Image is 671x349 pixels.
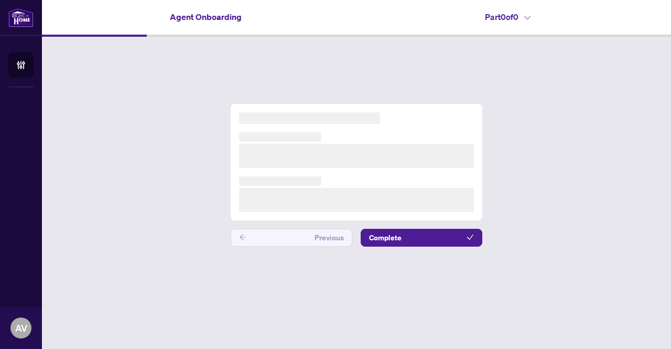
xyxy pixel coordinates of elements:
[369,229,402,246] span: Complete
[485,10,531,23] h4: Part 0 of 0
[15,321,27,335] span: AV
[467,234,474,241] span: check
[8,8,34,27] img: logo
[361,229,482,247] button: Complete
[231,229,352,247] button: Previous
[170,10,242,23] h4: Agent Onboarding
[629,312,661,344] button: Open asap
